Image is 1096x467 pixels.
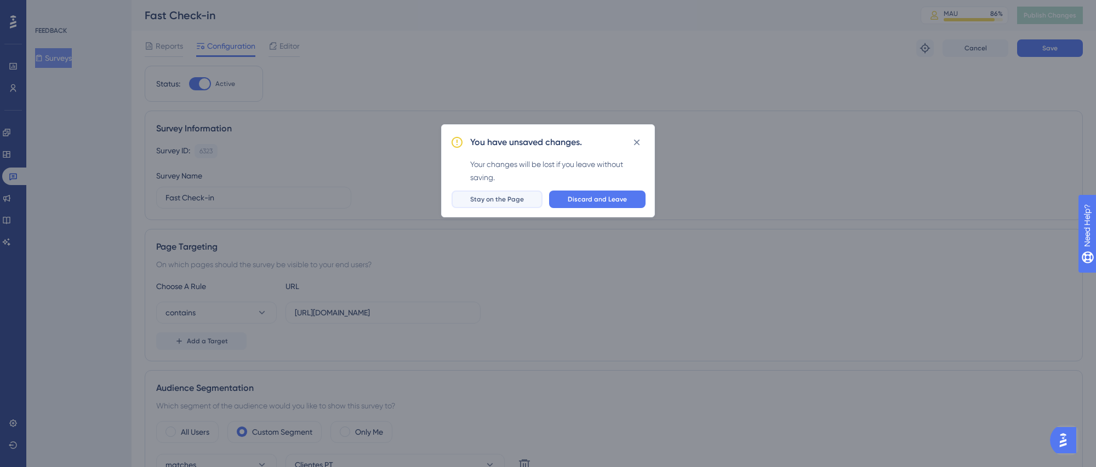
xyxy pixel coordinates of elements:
span: Stay on the Page [470,195,524,204]
iframe: UserGuiding AI Assistant Launcher [1050,424,1083,457]
div: Your changes will be lost if you leave without saving. [470,158,646,184]
span: Discard and Leave [568,195,627,204]
h2: You have unsaved changes. [470,136,582,149]
span: Need Help? [26,3,68,16]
